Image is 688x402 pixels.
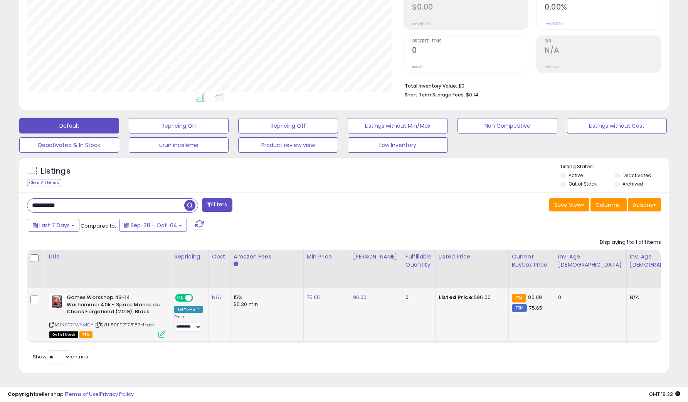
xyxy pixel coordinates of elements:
div: Cost [212,253,227,261]
a: B07PWY44DY [65,322,93,328]
div: Current Buybox Price [512,253,552,269]
span: 75.65 [529,304,542,312]
span: OFF [192,295,204,301]
div: seller snap | | [8,391,134,398]
div: $96.00 [439,294,503,301]
span: $0.14 [466,91,478,98]
div: 0 [558,294,621,301]
label: Out of Stock [569,181,597,187]
span: Columns [595,201,620,209]
button: Filters [202,198,232,212]
button: Deactivated & In Stock [19,137,119,153]
button: Low Inventory [348,137,447,153]
span: Ordered Items [412,39,528,44]
div: 0 [405,294,429,301]
span: ROI [545,39,661,44]
span: Last 7 Days [39,221,70,229]
div: [PERSON_NAME] [353,253,399,261]
div: Listed Price [439,253,505,261]
div: 15% [234,294,298,301]
button: Listings without Cost [567,118,667,133]
button: Columns [590,198,627,211]
div: Title [47,253,168,261]
div: Preset: [174,314,203,332]
div: Set To Min * [174,306,203,313]
h5: Listings [41,166,71,177]
div: Inv. Age [DEMOGRAPHIC_DATA] [558,253,623,269]
label: Archived [622,181,643,187]
label: Deactivated [622,172,651,179]
button: Default [19,118,119,133]
span: 2025-10-12 18:32 GMT [649,390,680,398]
div: Displaying 1 to 1 of 1 items [600,239,661,246]
div: Repricing [174,253,205,261]
span: All listings that are currently out of stock and unavailable for purchase on Amazon [49,331,78,338]
img: 51k0fCkQWyL._SL40_.jpg [49,294,65,309]
small: Prev: N/A [545,65,560,69]
button: Save View [549,198,589,211]
span: Show: entries [33,353,88,360]
div: Amazon Fees [234,253,300,261]
button: Sep-28 - Oct-04 [119,219,187,232]
button: urun inceleme [129,137,229,153]
span: ON [176,295,185,301]
span: FBA [79,331,93,338]
b: Games Workshop 43-14 Warhammer 40k - Space Marine du Chaos Forgefiend (2019), Black [67,294,160,318]
a: 75.65 [307,294,320,301]
strong: Copyright [8,390,36,398]
h2: $0.00 [412,3,528,13]
small: Prev: $0.00 [412,22,430,26]
h2: 0.00% [545,3,661,13]
button: Actions [628,198,661,211]
b: Short Term Storage Fees: [405,91,465,98]
small: Prev: 0 [412,65,423,69]
small: Amazon Fees. [234,261,238,268]
b: Total Inventory Value: [405,83,457,89]
a: 96.00 [353,294,367,301]
div: $0.30 min [234,301,298,308]
span: Compared to: [81,222,116,230]
p: Listing States: [561,163,669,171]
button: Listings without Min/Max [348,118,447,133]
a: N/A [212,294,221,301]
h2: N/A [545,46,661,56]
span: Sep-28 - Oct-04 [131,221,177,229]
a: Terms of Use [66,390,99,398]
button: Repricing Off [238,118,338,133]
small: FBM [512,304,527,312]
h2: 0 [412,46,528,56]
li: $0 [405,81,655,90]
b: Listed Price: [439,294,474,301]
span: 80.09 [528,294,542,301]
div: Clear All Filters [27,179,61,186]
button: Repricing On [129,118,229,133]
div: Fulfillable Quantity [405,253,432,269]
div: Min Price [307,253,347,261]
button: Last 7 Days [28,219,79,232]
small: Prev: 0.00% [545,22,563,26]
small: FBA [512,294,526,302]
button: Product review view [238,137,338,153]
label: Active [569,172,583,179]
a: Privacy Policy [100,390,134,398]
span: | SKU: 5011921178186-1pack [94,322,155,328]
div: ASIN: [49,294,165,337]
button: Non Competitive [458,118,557,133]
